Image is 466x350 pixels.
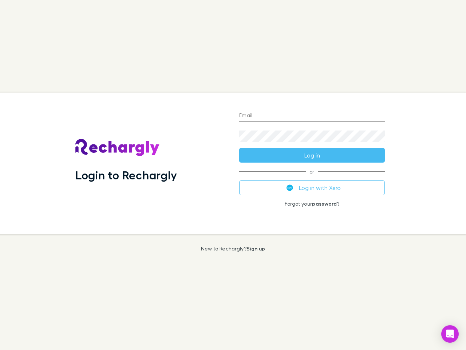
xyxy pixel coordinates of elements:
a: Sign up [246,245,265,252]
span: or [239,171,385,172]
img: Rechargly's Logo [75,139,160,156]
img: Xero's logo [287,184,293,191]
button: Log in with Xero [239,180,385,195]
p: New to Rechargly? [201,246,265,252]
div: Open Intercom Messenger [441,325,459,343]
a: password [312,201,337,207]
p: Forgot your ? [239,201,385,207]
button: Log in [239,148,385,163]
h1: Login to Rechargly [75,168,177,182]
